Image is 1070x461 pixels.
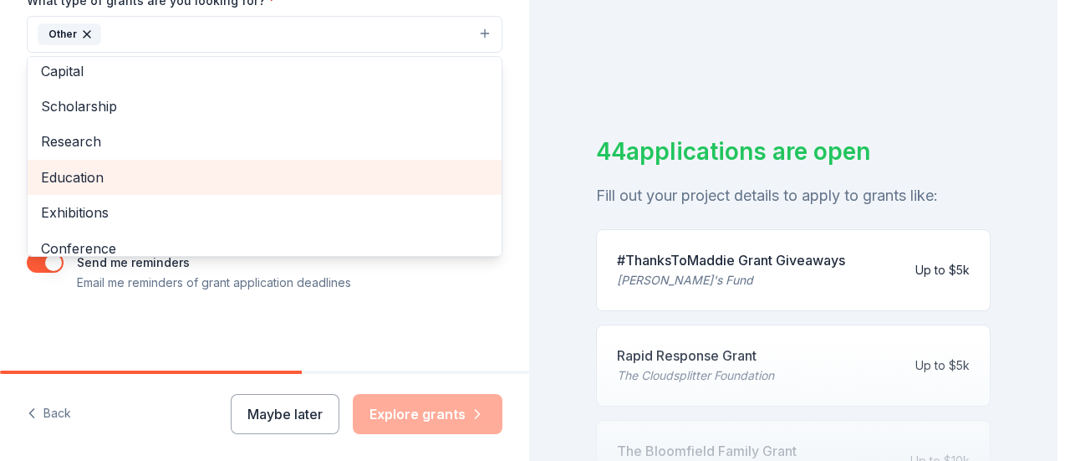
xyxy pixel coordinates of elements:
span: Education [41,166,488,188]
span: Conference [41,238,488,259]
button: Other [27,16,502,53]
span: Research [41,131,488,152]
div: Other [38,23,101,45]
div: Other [27,56,502,257]
span: Scholarship [41,95,488,117]
span: Exhibitions [41,202,488,223]
span: Capital [41,60,488,82]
